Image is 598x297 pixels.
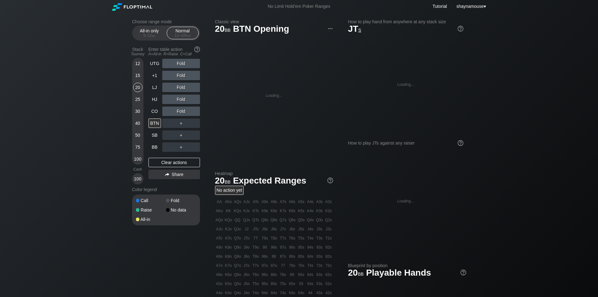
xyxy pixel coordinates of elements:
div: 65s [297,270,306,279]
span: bb [152,33,155,38]
div: 86o [270,270,278,279]
div: Q5s [297,216,306,224]
div: K8s [270,206,278,215]
div: 100 [133,154,143,164]
div: 97o [261,261,269,270]
h2: Classic view [215,19,333,24]
div: AJs [242,197,251,206]
div: J9o [242,243,251,252]
div: KQs [233,206,242,215]
div: 75 [133,142,143,152]
div: 98s [270,243,278,252]
div: UTG [148,59,161,68]
div: K5o [224,279,233,288]
div: K2s [324,206,333,215]
div: A5s [297,197,306,206]
div: 72s [324,261,333,270]
div: SB [148,130,161,140]
div: J6o [242,270,251,279]
div: 99 [261,243,269,252]
div: Fold [162,71,200,80]
div: Share [148,170,200,179]
div: ＋ [162,142,200,152]
div: 62s [324,270,333,279]
h1: Playable Hands [348,267,466,278]
div: Q4s [306,216,315,224]
div: A7o [215,261,224,270]
h2: Blueprint by position [348,263,466,268]
div: KK [224,206,233,215]
div: 84s [306,252,315,261]
div: J3s [315,225,324,234]
div: J6s [288,225,297,234]
div: K9o [224,243,233,252]
div: A9s [261,197,269,206]
div: J5o [242,279,251,288]
div: KQo [224,216,233,224]
h2: How to play hand from anywhere at any stack size [348,19,463,24]
div: Q7s [279,216,288,224]
div: 87o [270,261,278,270]
div: A6o [215,270,224,279]
div: 82s [324,252,333,261]
h2: Choose range mode [132,19,200,24]
div: J7o [242,261,251,270]
div: 30 [133,107,143,116]
img: help.32db89a4.svg [457,25,464,32]
div: Q8s [270,216,278,224]
div: T3s [315,234,324,243]
div: 64s [306,270,315,279]
div: 52s [324,279,333,288]
div: 53s [315,279,324,288]
div: 12 – 100 [170,33,196,38]
div: AQo [215,216,224,224]
div: A6s [288,197,297,206]
div: 65o [288,279,297,288]
div: T9s [261,234,269,243]
div: No data [166,208,196,212]
div: 25 [133,95,143,104]
div: Q6s [288,216,297,224]
div: K8o [224,252,233,261]
div: 40 [133,118,143,128]
div: Fold [166,198,196,203]
div: 100 [133,174,143,184]
div: 15 [133,71,143,80]
div: 92s [324,243,333,252]
div: 86s [288,252,297,261]
div: JTo [242,234,251,243]
div: J5s [297,225,306,234]
div: Normal [168,27,197,39]
div: QJs [242,216,251,224]
div: AQs [233,197,242,206]
div: 95s [297,243,306,252]
span: shaynamouse [456,4,484,9]
div: Fold [162,83,200,92]
div: 76s [288,261,297,270]
div: 97s [279,243,288,252]
div: Enter table action [148,44,200,59]
div: All-in [136,217,166,222]
div: Tourney [130,52,146,56]
div: JTs [251,225,260,234]
div: AA [215,197,224,206]
div: Raise [136,208,166,212]
div: 75s [297,261,306,270]
div: K9s [261,206,269,215]
div: T7o [251,261,260,270]
div: ＋ [162,130,200,140]
div: QTo [233,234,242,243]
div: ＋ [162,118,200,128]
div: K7o [224,261,233,270]
div: 85o [270,279,278,288]
div: HJ [148,95,161,104]
div: 50 [133,130,143,140]
div: No action yet [215,186,244,195]
div: 98o [261,252,269,261]
div: T8o [251,252,260,261]
div: 63s [315,270,324,279]
div: 66 [288,270,297,279]
div: Q6o [233,270,242,279]
div: AJo [215,225,224,234]
div: +1 [148,71,161,80]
